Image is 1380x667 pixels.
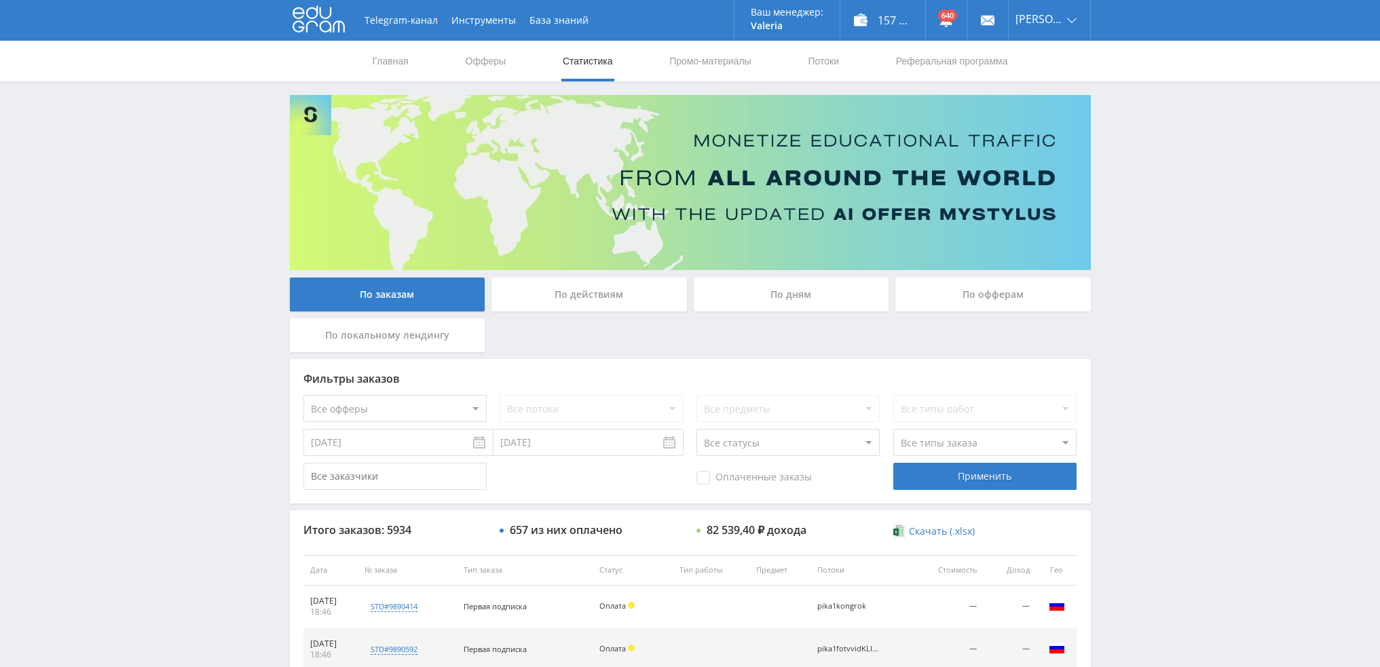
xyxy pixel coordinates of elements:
[510,524,622,536] div: 657 из них оплачено
[893,524,905,537] img: xlsx
[751,7,823,18] p: Ваш менеджер:
[895,41,1009,81] a: Реферальная программа
[673,555,749,586] th: Тип работы
[310,649,351,660] div: 18:46
[310,607,351,617] div: 18:46
[290,318,485,352] div: По локальному лендингу
[371,601,417,612] div: std#9890414
[371,644,417,655] div: std#9890592
[303,373,1077,385] div: Фильтры заказов
[1037,555,1077,586] th: Гео
[371,41,410,81] a: Главная
[290,95,1091,270] img: Banner
[464,644,527,654] span: Первая подписка
[810,555,912,586] th: Потоки
[358,555,457,586] th: № заказа
[707,524,806,536] div: 82 539,40 ₽ дохода
[1049,640,1065,656] img: rus.png
[290,278,485,311] div: По заказам
[464,601,527,611] span: Первая подписка
[628,645,635,651] span: Холд
[817,602,878,611] div: pika1kongrok
[310,596,351,607] div: [DATE]
[457,555,593,586] th: Тип заказа
[668,41,752,81] a: Промо-материалы
[984,586,1037,628] td: —
[912,555,984,586] th: Стоимость
[464,41,508,81] a: Офферы
[984,555,1037,586] th: Доход
[303,524,487,536] div: Итого заказов: 5934
[749,555,810,586] th: Предмет
[593,555,673,586] th: Статус
[303,555,358,586] th: Дата
[1049,597,1065,613] img: rus.png
[893,463,1077,490] div: Применить
[895,278,1091,311] div: По офферам
[310,639,351,649] div: [DATE]
[912,586,984,628] td: —
[561,41,614,81] a: Статистика
[696,471,812,484] span: Оплаченные заказы
[599,601,626,611] span: Оплата
[694,278,889,311] div: По дням
[1015,14,1063,24] span: [PERSON_NAME]
[491,278,687,311] div: По действиям
[893,525,975,538] a: Скачать (.xlsx)
[751,20,823,31] p: Valeria
[806,41,840,81] a: Потоки
[303,463,487,490] input: Все заказчики
[599,643,626,653] span: Оплата
[628,602,635,609] span: Холд
[909,526,975,537] span: Скачать (.xlsx)
[817,645,878,653] div: pika1fotvvidKLING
